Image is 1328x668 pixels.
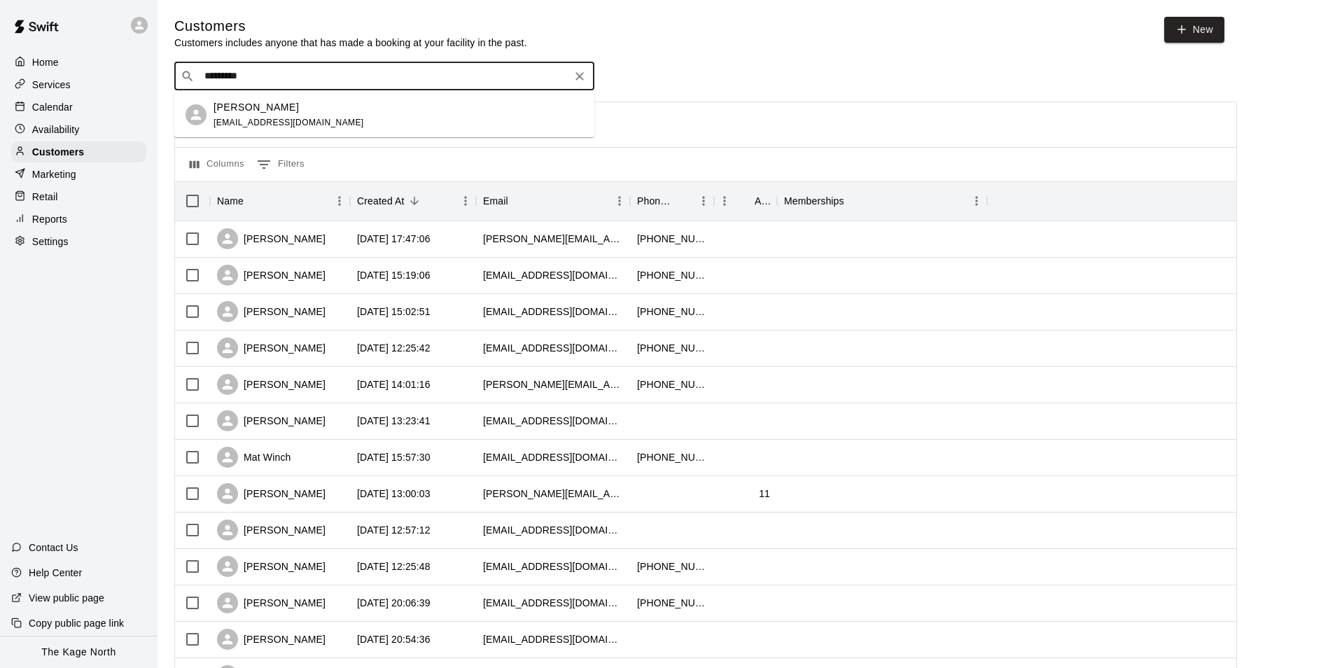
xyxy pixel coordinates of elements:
div: [PERSON_NAME] [217,410,326,431]
div: gaudetmj@gmail.com [483,414,623,428]
a: Settings [11,231,146,252]
div: [PERSON_NAME] [217,556,326,577]
a: Home [11,52,146,73]
a: Availability [11,119,146,140]
div: Phone Number [637,181,673,221]
div: Email [476,181,630,221]
div: +16478314131 [637,268,707,282]
p: [PERSON_NAME] [214,100,299,115]
div: [PERSON_NAME] [217,520,326,541]
div: edwardsjime@gmail.com [483,559,623,573]
p: Customers [32,145,84,159]
a: Services [11,74,146,95]
div: +19057517557 [637,559,707,573]
button: Menu [329,190,350,211]
div: 2025-09-15 15:57:30 [357,450,431,464]
a: Retail [11,186,146,207]
div: 2025-09-16 14:01:16 [357,377,431,391]
a: Marketing [11,164,146,185]
p: Services [32,78,71,92]
button: Sort [508,191,528,211]
h5: Customers [174,17,527,36]
div: Email [483,181,508,221]
button: Menu [609,190,630,211]
button: Sort [244,191,263,211]
div: Tina Middleton [186,104,207,125]
a: Calendar [11,97,146,118]
div: [PERSON_NAME] [217,592,326,613]
button: Menu [455,190,476,211]
div: 2025-09-14 12:57:12 [357,523,431,537]
div: 2025-09-17 15:19:06 [357,268,431,282]
div: +17057900096 [637,341,707,355]
p: The Kage North [41,645,116,660]
div: atenareisi62@gmail.com [483,268,623,282]
div: Age [755,181,770,221]
button: Sort [735,191,755,211]
div: +17058799346 [637,377,707,391]
p: Customers includes anyone that has made a booking at your facility in the past. [174,36,527,50]
a: Reports [11,209,146,230]
div: [PERSON_NAME] [217,265,326,286]
span: [EMAIL_ADDRESS][DOMAIN_NAME] [214,118,364,127]
p: Contact Us [29,541,78,555]
div: +16472376217 [637,232,707,246]
div: 2025-09-16 13:23:41 [357,414,431,428]
div: Name [210,181,350,221]
div: [PERSON_NAME] [217,301,326,322]
button: Menu [693,190,714,211]
div: Mat Winch [217,447,291,468]
div: nicole.m.abbott0@gmail.com [483,232,623,246]
p: Calendar [32,100,73,114]
button: Sort [844,191,864,211]
p: Copy public page link [29,616,124,630]
div: 11 [759,487,770,501]
p: Reports [32,212,67,226]
p: View public page [29,591,104,605]
button: Menu [966,190,987,211]
div: 2025-09-12 20:54:36 [357,632,431,646]
div: Name [217,181,244,221]
div: +19052520358 [637,450,707,464]
div: +14164005256 [637,596,707,610]
div: heather.kathleen.a@gmail.com [483,377,623,391]
div: hollypeacock8@gmail.com [483,596,623,610]
button: Sort [673,191,693,211]
div: mathewwinch7@gmail.com [483,450,623,464]
div: Age [714,181,777,221]
div: 2025-09-15 13:00:03 [357,487,431,501]
button: Show filters [253,153,308,176]
div: 2025-09-17 12:25:42 [357,341,431,355]
p: Availability [32,123,80,137]
div: dbabbott7@gmail.com [483,305,623,319]
p: Home [32,55,59,69]
div: +12892425613 [637,305,707,319]
div: sbromita@gmail.com [483,523,623,537]
div: [PERSON_NAME] [217,228,326,249]
div: Memberships [784,181,844,221]
div: quinton.boone@gmail.com [483,487,623,501]
a: Customers [11,141,146,162]
button: Sort [405,191,424,211]
p: Settings [32,235,69,249]
div: 2025-09-17 15:02:51 [357,305,431,319]
div: Created At [357,181,405,221]
p: Help Center [29,566,82,580]
div: 2025-09-14 12:25:48 [357,559,431,573]
div: 2025-09-13 20:06:39 [357,596,431,610]
div: mclaughlin7947@gmail.com [483,341,623,355]
div: [PERSON_NAME] [217,629,326,650]
a: New [1164,17,1224,43]
div: Search customers by name or email [174,62,594,90]
p: Retail [32,190,58,204]
div: Memberships [777,181,987,221]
